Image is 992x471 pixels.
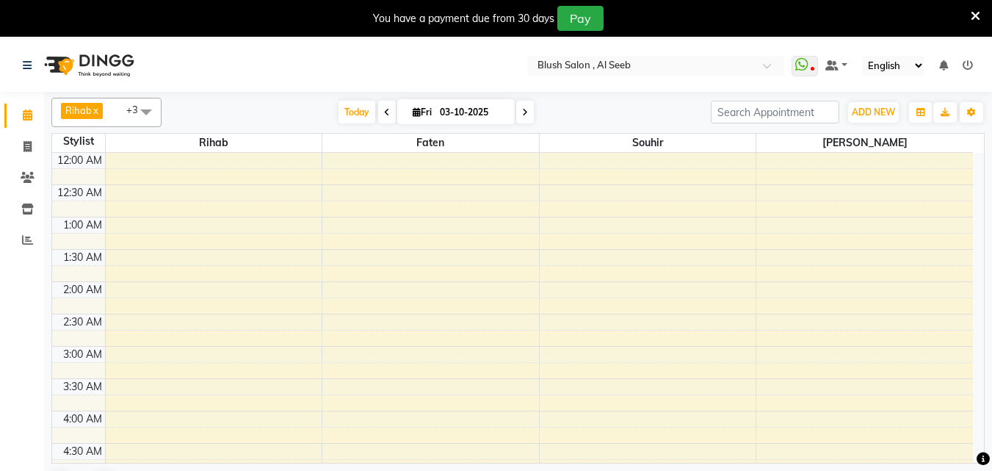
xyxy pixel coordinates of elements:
[60,250,105,265] div: 1:30 AM
[54,153,105,168] div: 12:00 AM
[557,6,604,31] button: Pay
[848,102,899,123] button: ADD NEW
[373,11,554,26] div: You have a payment due from 30 days
[52,134,105,149] div: Stylist
[435,101,509,123] input: 2025-10-03
[60,314,105,330] div: 2:30 AM
[92,104,98,116] a: x
[37,45,138,86] img: logo
[54,185,105,201] div: 12:30 AM
[60,411,105,427] div: 4:00 AM
[126,104,149,115] span: +3
[60,282,105,298] div: 2:00 AM
[106,134,322,152] span: Rihab
[852,107,895,118] span: ADD NEW
[756,134,973,152] span: [PERSON_NAME]
[60,444,105,459] div: 4:30 AM
[60,217,105,233] div: 1:00 AM
[409,107,435,118] span: Fri
[60,347,105,362] div: 3:00 AM
[60,379,105,395] div: 3:30 AM
[65,104,92,116] span: Rihab
[338,101,375,123] span: Today
[322,134,539,152] span: Faten
[711,101,839,123] input: Search Appointment
[540,134,756,152] span: Souhir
